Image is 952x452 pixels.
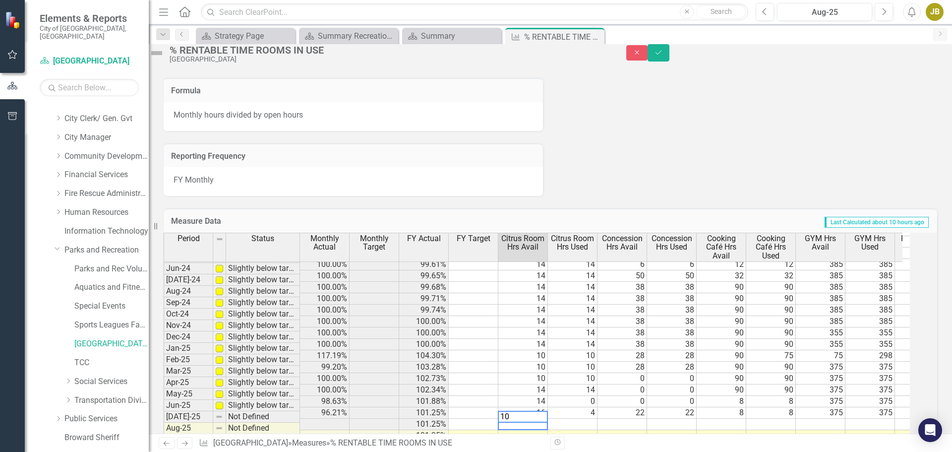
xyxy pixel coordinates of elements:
img: P5LKOg1sb8zeUYFL+N4OvWQAAAABJRU5ErkJggg== [215,333,223,341]
td: Slightly below target [226,343,300,354]
div: Strategy Page [215,30,293,42]
td: 355 [796,327,845,339]
td: 90 [746,305,796,316]
span: Citrus Room Hrs Used [550,234,595,252]
td: Not Defined [226,423,300,434]
td: 90 [697,385,746,396]
td: 14 [548,327,597,339]
span: Monthly hours divided by open hours [174,110,303,120]
td: Slightly below target [226,320,300,331]
td: 385 [796,270,845,282]
td: 28 [647,350,697,362]
td: 38 [647,327,697,339]
td: Slightly below target [226,354,300,366]
td: 6 [895,270,945,282]
td: 14 [498,339,548,350]
td: 375 [796,407,845,419]
td: 90 [697,316,746,327]
td: 14 [548,339,597,350]
td: 385 [845,316,895,327]
td: 8 [697,396,746,407]
td: 22 [597,407,647,419]
td: 385 [796,293,845,305]
td: Jan-25 [164,343,213,354]
td: 375 [845,407,895,419]
td: 99.20% [300,362,350,373]
td: 375 [796,373,845,385]
td: 14 [498,327,548,339]
a: Measures [292,438,326,448]
td: Aug-25 [164,423,213,434]
td: 375 [845,373,895,385]
td: Slightly below target [226,366,300,377]
td: Slightly below target [226,377,300,388]
span: Concession Hrs Used [649,234,694,252]
td: 8 [697,407,746,419]
td: Jun-25 [164,400,213,411]
td: May-25 [164,388,213,400]
button: Aug-25 [777,3,872,21]
span: FY Actual [407,234,441,243]
td: 90 [697,305,746,316]
td: [DATE]-24 [164,274,213,286]
span: Period [178,234,200,243]
td: 385 [845,270,895,282]
img: 8DAGhfEEPCf229AAAAAElFTkSuQmCC [215,424,223,432]
td: 10 [498,373,548,385]
td: 355 [796,339,845,350]
td: 38 [597,339,647,350]
td: 14 [548,282,597,293]
td: 38 [597,327,647,339]
td: 6 [895,385,945,396]
a: Parks and Rec Volunteers [74,263,149,275]
img: P5LKOg1sb8zeUYFL+N4OvWQAAAABJRU5ErkJggg== [215,379,223,387]
td: 101.25% [399,407,449,419]
td: 90 [697,327,746,339]
td: 14 [498,316,548,327]
td: 385 [845,282,895,293]
span: FY Target [457,234,490,243]
td: 14 [498,293,548,305]
a: Broward Sheriff [64,432,149,444]
td: 4 [548,407,597,419]
td: Slightly below target [226,400,300,411]
td: 100.00% [300,316,350,327]
span: Elements & Reports [40,12,139,24]
a: Public Services [64,413,149,425]
td: 100.00% [300,373,350,385]
td: 38 [647,305,697,316]
td: 102.34% [399,385,449,396]
td: 90 [746,316,796,327]
td: 38 [597,305,647,316]
td: 6 [895,396,945,407]
img: ClearPoint Strategy [5,11,22,29]
td: 90 [697,373,746,385]
td: 38 [597,316,647,327]
td: 50 [597,270,647,282]
td: 0 [647,396,697,407]
span: Last Calculated about 10 hours ago [825,217,929,228]
div: Open Intercom Messenger [918,418,942,442]
td: 0 [895,282,945,293]
a: Social Services [74,376,149,387]
td: 90 [746,385,796,396]
a: [GEOGRAPHIC_DATA] [74,338,149,350]
td: 75 [796,350,845,362]
div: Summary Recreation - Program Description (7010) [318,30,396,42]
td: 90 [746,282,796,293]
td: 99.65% [399,270,449,282]
img: P5LKOg1sb8zeUYFL+N4OvWQAAAABJRU5ErkJggg== [215,299,223,307]
td: Apr-25 [164,377,213,388]
td: 385 [845,305,895,316]
td: 38 [647,282,697,293]
td: 10 [548,373,597,385]
div: Summary [421,30,499,42]
td: 298 [845,350,895,362]
td: 385 [845,259,895,270]
td: Slightly below target [226,274,300,286]
td: 28 [647,362,697,373]
td: 38 [647,339,697,350]
td: 28 [597,362,647,373]
img: P5LKOg1sb8zeUYFL+N4OvWQAAAABJRU5ErkJggg== [215,390,223,398]
td: Feb-25 [164,354,213,366]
